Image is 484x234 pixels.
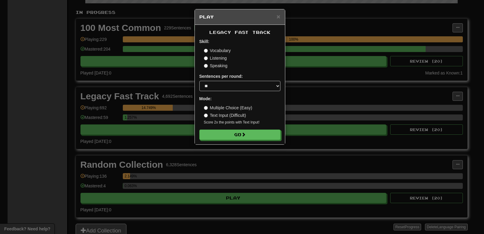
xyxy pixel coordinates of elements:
h5: Play [199,14,280,20]
button: Go [199,130,280,140]
span: × [276,13,280,20]
label: Sentences per round: [199,73,243,79]
span: Legacy Fast Track [209,30,270,35]
label: Multiple Choice (Easy) [204,105,252,111]
input: Listening [204,56,208,60]
input: Vocabulary [204,49,208,53]
label: Vocabulary [204,48,231,54]
input: Speaking [204,64,208,68]
input: Text Input (Difficult) [204,114,208,117]
strong: Mode: [199,96,212,101]
label: Listening [204,55,227,61]
label: Text Input (Difficult) [204,112,246,118]
small: Score 2x the points with Text Input ! [204,120,280,125]
label: Speaking [204,63,227,69]
button: Close [276,13,280,20]
strong: Skill: [199,39,209,44]
input: Multiple Choice (Easy) [204,106,208,110]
